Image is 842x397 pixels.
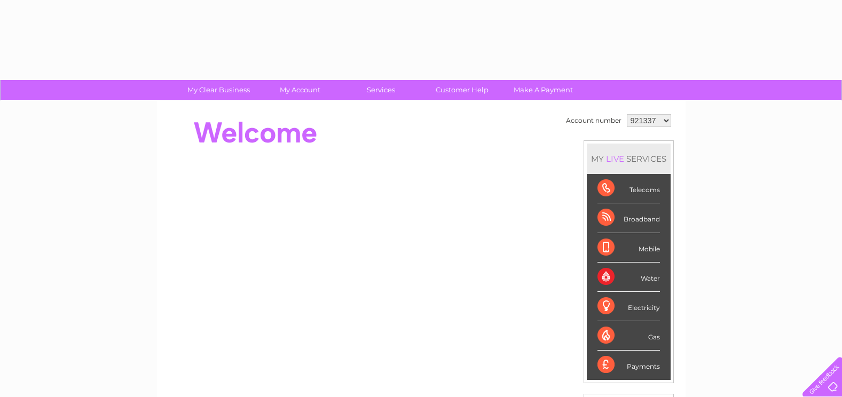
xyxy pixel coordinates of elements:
[418,80,506,100] a: Customer Help
[587,144,671,174] div: MY SERVICES
[604,154,626,164] div: LIVE
[597,203,660,233] div: Broadband
[597,263,660,292] div: Water
[175,80,263,100] a: My Clear Business
[597,174,660,203] div: Telecoms
[499,80,587,100] a: Make A Payment
[256,80,344,100] a: My Account
[563,112,624,130] td: Account number
[597,233,660,263] div: Mobile
[597,292,660,321] div: Electricity
[597,321,660,351] div: Gas
[597,351,660,379] div: Payments
[337,80,425,100] a: Services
